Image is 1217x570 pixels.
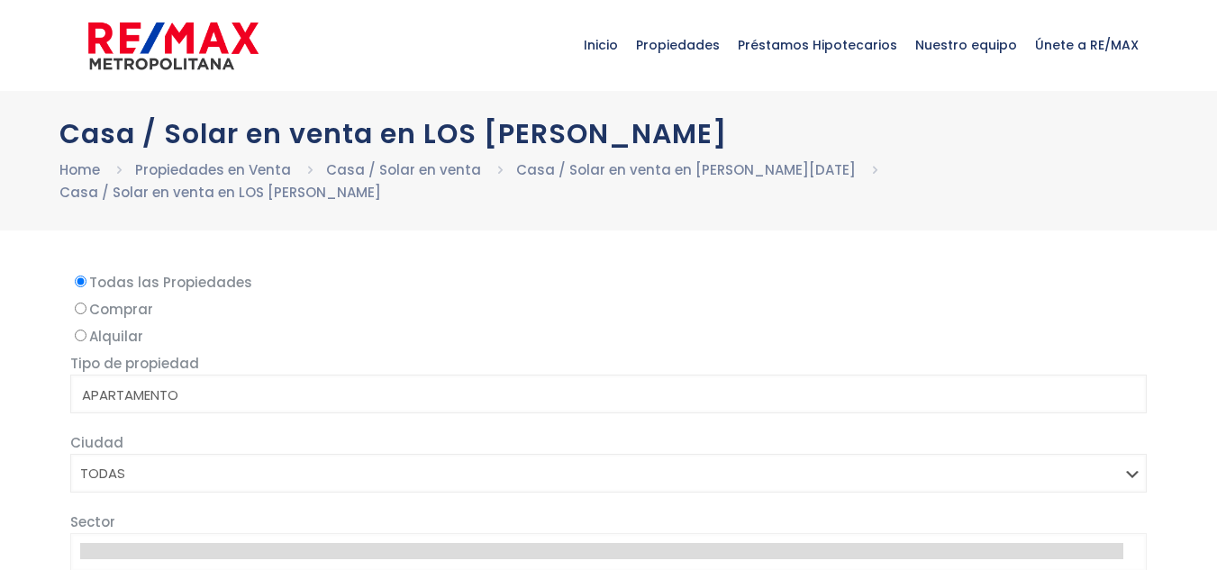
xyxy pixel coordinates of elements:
input: Comprar [75,303,86,314]
label: Todas las Propiedades [70,271,1148,294]
span: Préstamos Hipotecarios [729,18,906,72]
img: remax-metropolitana-logo [88,19,259,73]
a: Casa / Solar en venta [326,160,481,179]
span: Únete a RE/MAX [1026,18,1148,72]
option: APARTAMENTO [80,385,1124,406]
option: CASA [80,406,1124,428]
span: Inicio [575,18,627,72]
a: Home [59,160,100,179]
span: Ciudad [70,433,123,452]
input: Todas las Propiedades [75,276,86,287]
a: Casa / Solar en venta en LOS [PERSON_NAME] [59,183,381,202]
h1: Casa / Solar en venta en LOS [PERSON_NAME] [59,118,1158,149]
span: Nuestro equipo [906,18,1026,72]
span: Sector [70,512,115,531]
label: Comprar [70,298,1148,321]
a: Casa / Solar en venta en [PERSON_NAME][DATE] [516,160,856,179]
a: Propiedades en Venta [135,160,291,179]
span: Propiedades [627,18,729,72]
label: Alquilar [70,325,1148,348]
span: Tipo de propiedad [70,354,199,373]
input: Alquilar [75,330,86,341]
